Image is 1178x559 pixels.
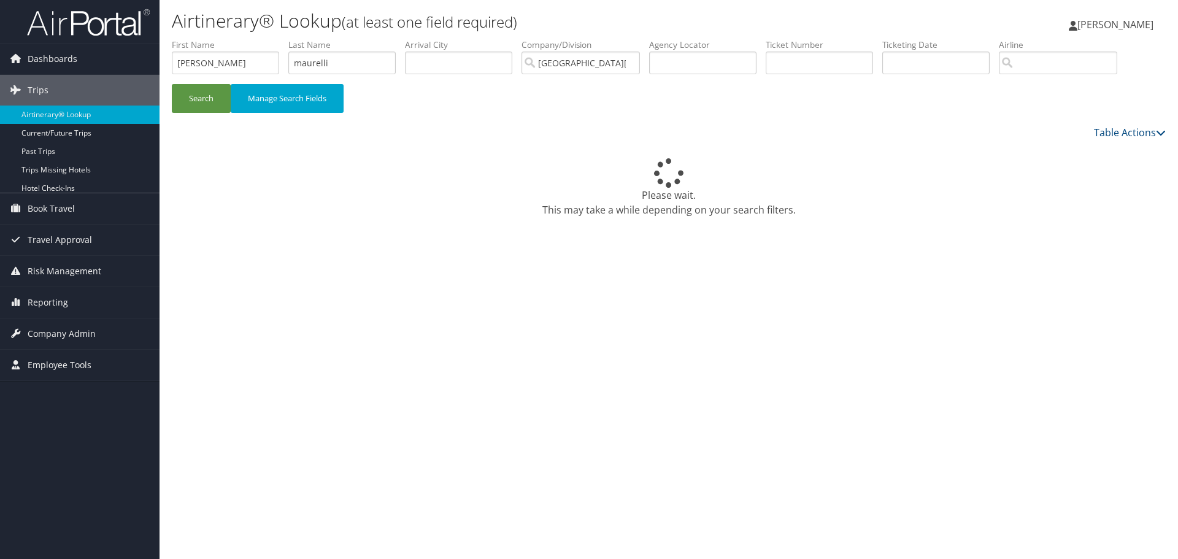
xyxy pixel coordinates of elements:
a: [PERSON_NAME] [1069,6,1166,43]
label: Ticket Number [766,39,882,51]
button: Search [172,84,231,113]
span: Company Admin [28,318,96,349]
div: Please wait. This may take a while depending on your search filters. [172,158,1166,217]
span: Trips [28,75,48,106]
span: Employee Tools [28,350,91,380]
span: Dashboards [28,44,77,74]
label: Agency Locator [649,39,766,51]
small: (at least one field required) [342,12,517,32]
label: Last Name [288,39,405,51]
label: Arrival City [405,39,522,51]
img: airportal-logo.png [27,8,150,37]
span: Risk Management [28,256,101,287]
span: [PERSON_NAME] [1077,18,1153,31]
span: Reporting [28,287,68,318]
label: Company/Division [522,39,649,51]
span: Book Travel [28,193,75,224]
label: First Name [172,39,288,51]
a: Table Actions [1094,126,1166,139]
span: Travel Approval [28,225,92,255]
label: Airline [999,39,1126,51]
label: Ticketing Date [882,39,999,51]
h1: Airtinerary® Lookup [172,8,834,34]
button: Manage Search Fields [231,84,344,113]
